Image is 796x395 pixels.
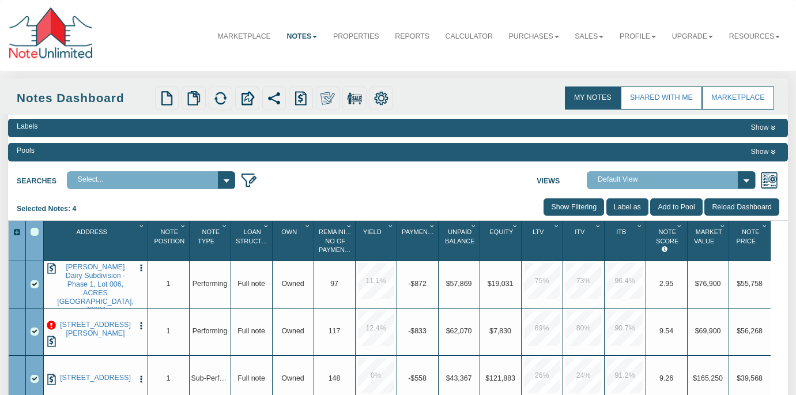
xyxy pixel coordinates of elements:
[46,336,57,347] img: history.png
[689,225,729,257] div: Market Value Sort None
[186,91,201,106] img: copy.png
[274,225,314,257] div: Sort None
[358,358,394,393] div: 0.0
[46,374,57,385] img: history.png
[137,263,145,273] button: Press to open the note menu
[731,225,771,257] div: Sort None
[220,221,230,231] div: Column Menu
[137,321,145,330] img: cell-menu.png
[440,225,480,257] div: Sort None
[523,225,563,257] div: Ltv Sort None
[747,146,780,159] button: Show
[693,374,723,382] span: $165,250
[511,221,520,231] div: Column Menu
[160,91,175,106] img: new.png
[262,221,271,231] div: Column Menu
[210,22,279,50] a: Marketplace
[446,327,472,335] span: $62,070
[303,221,313,231] div: Column Menu
[565,225,604,257] div: Sort None
[191,374,242,382] span: Sub-Performing
[240,91,255,106] img: export.svg
[501,22,567,50] a: Purchases
[524,310,560,346] div: 89.0
[137,375,145,383] img: cell-menu.png
[237,374,265,382] span: Full note
[565,310,601,346] div: 80.0
[233,225,272,257] div: Sort None
[567,22,612,50] a: Sales
[31,280,39,288] div: Row 1, Row Selection Checkbox
[236,228,275,244] span: Loan Structure
[17,122,38,132] div: Labels
[358,310,394,346] div: 12.4
[524,358,560,393] div: 26.0
[737,327,763,335] span: $56,268
[650,198,702,216] input: Add to Pool
[330,280,338,288] span: 97
[57,321,134,338] a: 17796 TURNER CIR, TYLER, TX, 75704
[167,280,171,288] span: 1
[191,225,231,257] div: Sort None
[329,327,341,335] span: 117
[46,225,148,257] div: Address Sort None
[612,22,664,50] a: Profile
[437,22,501,50] a: Calculator
[137,264,145,272] img: cell-menu.png
[694,228,722,244] span: Market Value
[606,225,646,257] div: Sort None
[523,225,563,257] div: Sort None
[659,374,673,382] span: 9.26
[46,263,57,274] img: history.png
[607,263,643,299] div: 96.4
[137,321,145,331] button: Press to open the note menu
[31,328,39,336] div: Row 2, Row Selection Checkbox
[659,327,673,335] span: 9.54
[675,221,686,231] div: Column Menu
[320,91,335,106] img: make_own.png
[167,374,171,382] span: 1
[363,228,382,235] span: Yield
[267,91,282,106] img: share.svg
[731,225,771,257] div: Note Price Sort None
[240,171,258,189] img: edit_filter_icon.png
[329,374,341,382] span: 148
[399,225,438,257] div: Payment(P&I) Sort None
[279,22,325,50] a: Notes
[428,221,437,231] div: Column Menu
[319,228,355,254] span: Remaining No Of Payments
[167,327,171,335] span: 1
[747,122,780,134] button: Show
[689,225,729,257] div: Sort None
[575,228,584,235] span: Itv
[274,225,314,257] div: Own Sort None
[281,327,304,335] span: Owned
[345,221,354,231] div: Column Menu
[695,280,721,288] span: $76,900
[17,146,35,156] div: Pools
[635,221,645,231] div: Column Menu
[357,225,397,257] div: Sort None
[656,228,678,244] span: Note Score
[281,374,304,382] span: Owned
[648,225,687,257] div: Sort None
[718,221,728,231] div: Column Menu
[606,225,646,257] div: Itb Sort None
[446,280,472,288] span: $57,869
[565,225,604,257] div: Itv Sort None
[704,198,779,216] input: Reload Dashboard
[695,327,721,335] span: $69,900
[347,91,362,106] img: for_sale.png
[193,327,228,335] span: Performing
[57,374,134,382] a: 706 E 23RD ST, BRYAN, TX, 77803
[191,225,231,257] div: Note Type Sort None
[316,225,355,257] div: Remaining No Of Payments Sort None
[664,22,721,50] a: Upgrade
[179,221,188,231] div: Column Menu
[399,225,438,257] div: Sort None
[237,280,265,288] span: Full note
[737,280,763,288] span: $55,758
[316,225,355,257] div: Sort None
[213,91,228,106] img: refresh.png
[198,228,220,244] span: Note Type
